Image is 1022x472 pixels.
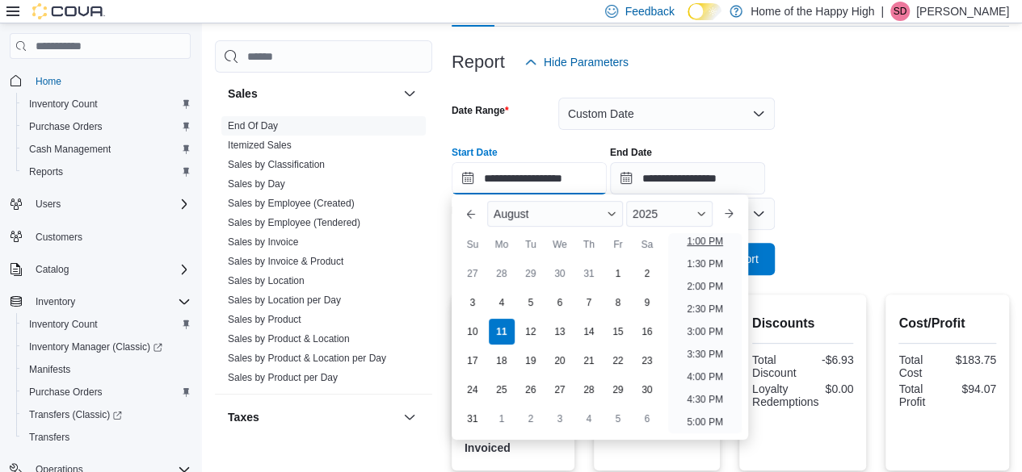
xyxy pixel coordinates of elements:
[29,120,103,133] span: Purchase Orders
[576,348,602,374] div: day-21
[626,201,713,227] div: Button. Open the year selector. 2025 is currently selected.
[23,337,169,357] a: Inventory Manager (Classic)
[489,290,515,315] div: day-4
[23,405,191,424] span: Transfers (Classic)
[16,161,197,183] button: Reports
[452,146,498,159] label: Start Date
[518,377,544,403] div: day-26
[228,371,338,384] span: Sales by Product per Day
[23,315,104,334] a: Inventory Count
[680,254,730,274] li: 1:30 PM
[452,162,607,194] input: Press the down key to enter a popover containing a calendar. Press the escape key to close the po...
[3,69,197,92] button: Home
[228,120,278,132] a: End Of Day
[752,314,854,333] h2: Discounts
[890,2,910,21] div: Sarah Dunlop
[29,165,63,178] span: Reports
[29,143,111,156] span: Cash Management
[228,178,285,190] a: Sales by Day
[16,313,197,336] button: Inventory Count
[518,406,544,432] div: day-2
[605,290,631,315] div: day-8
[487,201,623,227] div: Button. Open the month selector. August is currently selected.
[633,207,658,220] span: 2025
[625,3,674,19] span: Feedback
[228,274,305,287] span: Sales by Location
[23,94,191,114] span: Inventory Count
[494,207,529,220] span: August
[29,386,103,399] span: Purchase Orders
[951,353,996,366] div: $183.75
[228,332,350,345] span: Sales by Product & Location
[558,98,775,130] button: Custom Date
[680,322,730,341] li: 3:00 PM
[215,116,432,394] div: Sales
[32,3,105,19] img: Cova
[228,236,298,249] span: Sales by Invoice
[680,367,730,386] li: 4:00 PM
[400,84,419,103] button: Sales
[898,353,944,379] div: Total Cost
[489,261,515,286] div: day-28
[228,158,325,171] span: Sales by Classification
[894,2,907,21] span: SD
[228,159,325,170] a: Sales by Classification
[23,162,69,182] a: Reports
[634,319,660,345] div: day-16
[228,256,343,267] a: Sales by Invoice & Product
[547,377,573,403] div: day-27
[23,117,191,136] span: Purchase Orders
[36,295,75,308] span: Inventory
[544,54,629,70] span: Hide Parameters
[489,319,515,345] div: day-11
[634,406,660,432] div: day-6
[23,360,77,379] a: Manifests
[680,345,730,364] li: 3:30 PM
[16,93,197,115] button: Inventory Count
[605,232,631,257] div: Fr
[605,261,631,286] div: day-1
[23,382,109,402] a: Purchase Orders
[547,348,573,374] div: day-20
[228,314,301,325] a: Sales by Product
[3,290,197,313] button: Inventory
[16,138,197,161] button: Cash Management
[400,407,419,427] button: Taxes
[898,382,944,408] div: Total Profit
[29,228,89,247] a: Customers
[460,377,486,403] div: day-24
[680,299,730,319] li: 2:30 PM
[547,232,573,257] div: We
[688,3,721,20] input: Dark Mode
[576,319,602,345] div: day-14
[23,94,104,114] a: Inventory Count
[228,198,355,209] a: Sales by Employee (Created)
[460,232,486,257] div: Su
[228,409,259,425] h3: Taxes
[634,377,660,403] div: day-30
[518,261,544,286] div: day-29
[228,86,397,102] button: Sales
[680,390,730,409] li: 4:30 PM
[29,260,75,279] button: Catalog
[29,194,191,214] span: Users
[29,431,69,444] span: Transfers
[23,405,128,424] a: Transfers (Classic)
[460,319,486,345] div: day-10
[16,358,197,381] button: Manifests
[16,403,197,426] a: Transfers (Classic)
[460,348,486,374] div: day-17
[452,52,505,72] h3: Report
[634,290,660,315] div: day-9
[228,352,386,365] span: Sales by Product & Location per Day
[23,140,191,159] span: Cash Management
[489,406,515,432] div: day-1
[228,140,292,151] a: Itemized Sales
[23,382,191,402] span: Purchase Orders
[634,348,660,374] div: day-23
[688,20,688,21] span: Dark Mode
[605,377,631,403] div: day-29
[452,104,509,117] label: Date Range
[518,319,544,345] div: day-12
[29,292,82,311] button: Inventory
